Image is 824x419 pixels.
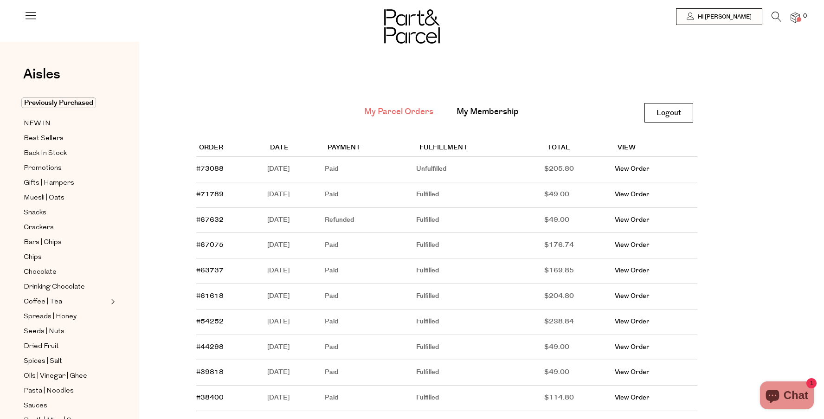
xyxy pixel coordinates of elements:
[196,342,224,352] a: #44298
[196,266,224,275] a: #63737
[267,208,325,233] td: [DATE]
[24,193,64,204] span: Muesli | Oats
[615,317,650,326] a: View Order
[267,335,325,361] td: [DATE]
[615,266,650,275] a: View Order
[24,207,46,219] span: Snacks
[615,393,650,402] a: View Order
[325,258,417,284] td: Paid
[24,192,108,204] a: Muesli | Oats
[196,317,224,326] a: #54252
[24,237,62,248] span: Bars | Chips
[24,222,54,233] span: Crackers
[196,140,267,157] th: Order
[615,240,650,250] a: View Order
[325,233,417,258] td: Paid
[24,297,62,308] span: Coffee | Tea
[24,371,87,382] span: Oils | Vinegar | Ghee
[325,208,417,233] td: Refunded
[267,233,325,258] td: [DATE]
[267,360,325,386] td: [DATE]
[544,157,615,182] td: $205.80
[196,164,224,174] a: #73088
[615,291,650,301] a: View Order
[24,385,108,397] a: Pasta | Noodles
[615,164,650,174] a: View Order
[267,258,325,284] td: [DATE]
[416,140,544,157] th: Fulfillment
[801,12,809,20] span: 0
[24,282,85,293] span: Drinking Chocolate
[544,386,615,411] td: $114.80
[24,296,108,308] a: Coffee | Tea
[615,342,650,352] a: View Order
[544,182,615,208] td: $49.00
[24,118,108,129] a: NEW IN
[615,215,650,225] a: View Order
[24,97,108,109] a: Previously Purchased
[24,341,108,352] a: Dried Fruit
[416,233,544,258] td: Fulfilled
[544,208,615,233] td: $49.00
[196,291,224,301] a: #61618
[416,182,544,208] td: Fulfilled
[615,367,650,377] a: View Order
[24,311,108,322] a: Spreads | Honey
[544,233,615,258] td: $176.74
[196,393,224,402] a: #38400
[615,190,650,199] a: View Order
[24,133,108,144] a: Best Sellers
[757,381,817,412] inbox-online-store-chat: Shopify online store chat
[24,386,74,397] span: Pasta | Noodles
[544,284,615,309] td: $204.80
[267,284,325,309] td: [DATE]
[544,309,615,335] td: $238.84
[24,281,108,293] a: Drinking Chocolate
[24,118,51,129] span: NEW IN
[24,177,108,189] a: Gifts | Hampers
[196,367,224,377] a: #39818
[791,13,800,22] a: 0
[325,182,417,208] td: Paid
[23,67,60,90] a: Aisles
[24,163,62,174] span: Promotions
[325,360,417,386] td: Paid
[24,326,108,337] a: Seeds | Nuts
[544,258,615,284] td: $169.85
[196,190,224,199] a: #71789
[24,267,57,278] span: Chocolate
[644,103,693,122] a: Logout
[24,222,108,233] a: Crackers
[196,215,224,225] a: #67632
[109,296,115,307] button: Expand/Collapse Coffee | Tea
[24,341,59,352] span: Dried Fruit
[24,207,108,219] a: Snacks
[24,251,108,263] a: Chips
[325,386,417,411] td: Paid
[325,309,417,335] td: Paid
[267,309,325,335] td: [DATE]
[416,360,544,386] td: Fulfilled
[24,237,108,248] a: Bars | Chips
[325,140,417,157] th: Payment
[24,266,108,278] a: Chocolate
[544,360,615,386] td: $49.00
[24,370,108,382] a: Oils | Vinegar | Ghee
[24,148,108,159] a: Back In Stock
[676,8,762,25] a: Hi [PERSON_NAME]
[24,133,64,144] span: Best Sellers
[325,284,417,309] td: Paid
[24,400,108,412] a: Sauces
[267,157,325,182] td: [DATE]
[325,157,417,182] td: Paid
[24,356,62,367] span: Spices | Salt
[416,386,544,411] td: Fulfilled
[416,157,544,182] td: Unfulfilled
[457,106,519,118] a: My Membership
[416,284,544,309] td: Fulfilled
[267,140,325,157] th: Date
[24,162,108,174] a: Promotions
[416,258,544,284] td: Fulfilled
[695,13,752,21] span: Hi [PERSON_NAME]
[267,386,325,411] td: [DATE]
